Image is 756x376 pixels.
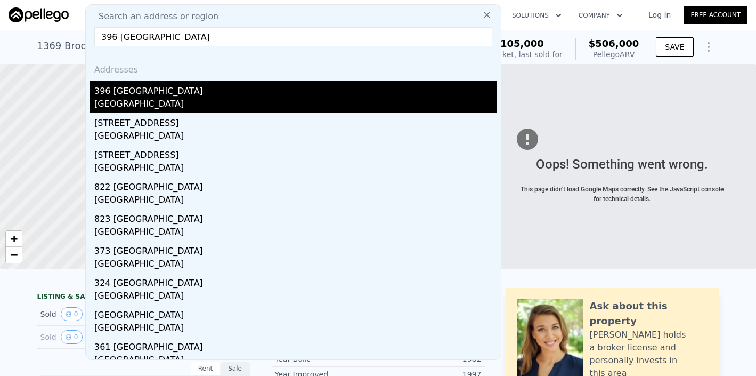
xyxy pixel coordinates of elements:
[698,36,719,58] button: Show Options
[94,241,497,258] div: 373 [GEOGRAPHIC_DATA]
[191,362,221,375] div: Rent
[94,226,497,241] div: [GEOGRAPHIC_DATA]
[221,362,250,375] div: Sale
[94,305,497,322] div: [GEOGRAPHIC_DATA]
[94,258,497,273] div: [GEOGRAPHIC_DATA]
[636,10,684,20] a: Log In
[94,27,492,46] input: Enter an address, city, region, neighborhood or zip code
[11,248,18,261] span: −
[94,177,497,194] div: 822 [GEOGRAPHIC_DATA]
[37,38,284,53] div: 1369 Brookside Dr , [GEOGRAPHIC_DATA] , FL 34285
[589,38,639,49] span: $506,000
[40,330,135,344] div: Sold
[570,6,631,25] button: Company
[6,231,22,247] a: Zoom in
[493,38,544,49] span: $105,000
[656,37,693,57] button: SAVE
[503,6,570,25] button: Solutions
[94,130,497,145] div: [GEOGRAPHIC_DATA]
[684,6,747,24] a: Free Account
[6,247,22,263] a: Zoom out
[517,155,727,174] div: Oops! Something went wrong.
[37,292,250,303] div: LISTING & SALE HISTORY
[94,354,497,369] div: [GEOGRAPHIC_DATA]
[61,330,83,344] button: View historical data
[9,7,69,22] img: Pellego
[94,290,497,305] div: [GEOGRAPHIC_DATA]
[517,185,727,204] div: This page didn't load Google Maps correctly. See the JavaScript console for technical details.
[589,49,639,60] div: Pellego ARV
[94,98,497,113] div: [GEOGRAPHIC_DATA]
[61,307,83,321] button: View historical data
[94,113,497,130] div: [STREET_ADDRESS]
[590,299,709,329] div: Ask about this property
[94,81,497,98] div: 396 [GEOGRAPHIC_DATA]
[475,49,563,60] div: Off Market, last sold for
[94,273,497,290] div: 324 [GEOGRAPHIC_DATA]
[90,10,218,23] span: Search an address or region
[94,209,497,226] div: 823 [GEOGRAPHIC_DATA]
[94,337,497,354] div: 361 [GEOGRAPHIC_DATA]
[11,232,18,245] span: +
[94,322,497,337] div: [GEOGRAPHIC_DATA]
[94,145,497,162] div: [STREET_ADDRESS]
[90,55,497,81] div: Addresses
[94,194,497,209] div: [GEOGRAPHIC_DATA]
[94,162,497,177] div: [GEOGRAPHIC_DATA]
[40,307,135,321] div: Sold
